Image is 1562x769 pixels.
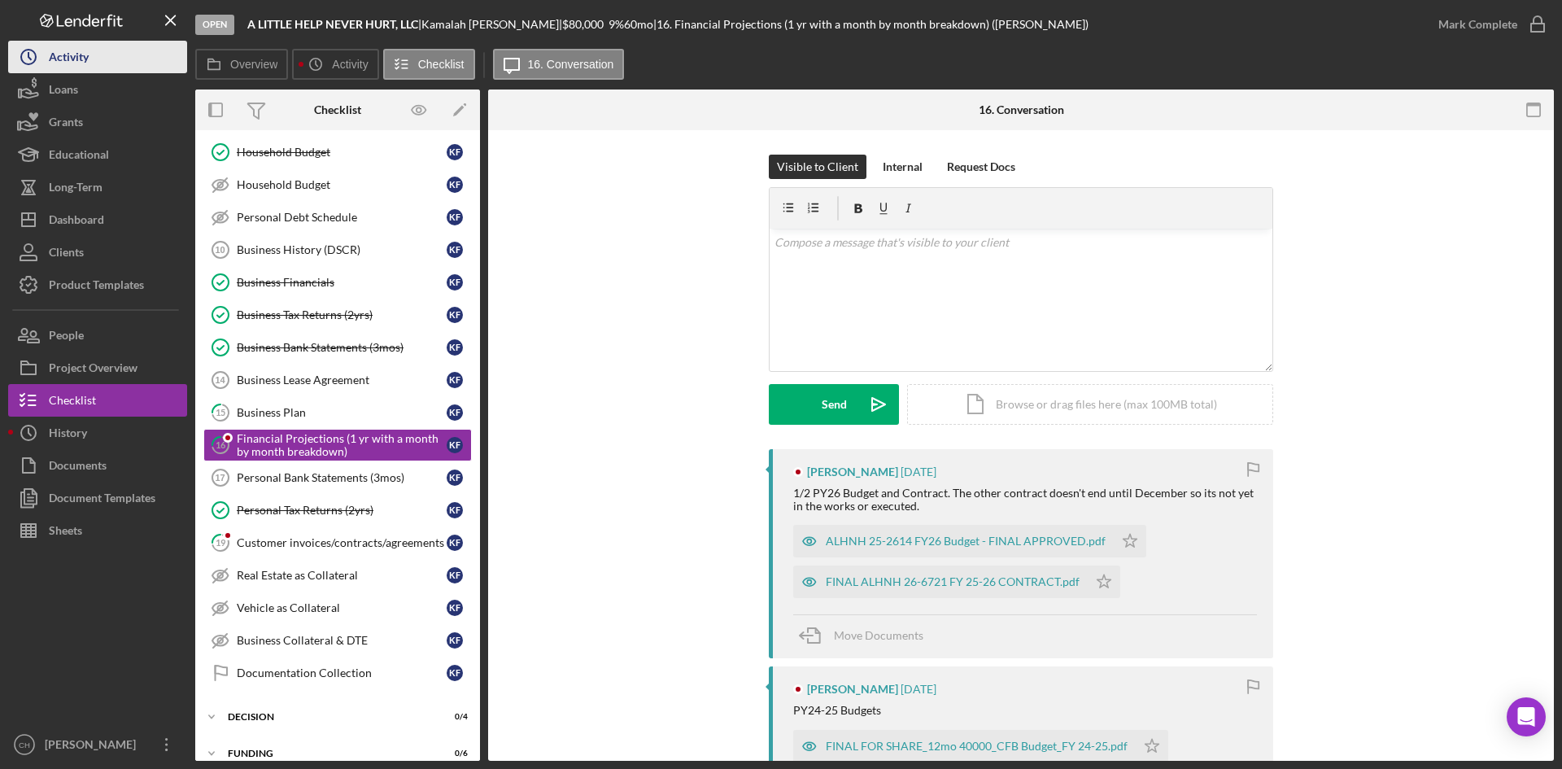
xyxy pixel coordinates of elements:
[19,741,30,749] text: CH
[216,439,226,450] tspan: 16
[447,209,463,225] div: K F
[901,465,936,478] time: 2025-08-06 20:25
[438,749,468,758] div: 0 / 6
[8,138,187,171] a: Educational
[447,144,463,160] div: K F
[8,417,187,449] button: History
[447,567,463,583] div: K F
[292,49,378,80] button: Activity
[237,432,447,458] div: Financial Projections (1 yr with a month by month breakdown)
[195,49,288,80] button: Overview
[203,657,472,689] a: Documentation CollectionKF
[203,201,472,234] a: Personal Debt ScheduleKF
[447,665,463,681] div: K F
[237,178,447,191] div: Household Budget
[418,58,465,71] label: Checklist
[49,269,144,305] div: Product Templates
[8,352,187,384] a: Project Overview
[203,266,472,299] a: Business FinancialsKF
[203,331,472,364] a: Business Bank Statements (3mos)KF
[901,683,936,696] time: 2025-08-06 20:20
[421,18,562,31] div: Kamalah [PERSON_NAME] |
[447,274,463,291] div: K F
[332,58,368,71] label: Activity
[447,372,463,388] div: K F
[1507,697,1546,736] div: Open Intercom Messenger
[203,429,472,461] a: 16Financial Projections (1 yr with a month by month breakdown)KF
[834,628,923,642] span: Move Documents
[49,352,137,388] div: Project Overview
[769,384,899,425] button: Send
[203,494,472,527] a: Personal Tax Returns (2yrs)KF
[237,536,447,549] div: Customer invoices/contracts/agreements
[807,465,898,478] div: [PERSON_NAME]
[49,482,155,518] div: Document Templates
[447,404,463,421] div: K F
[447,437,463,453] div: K F
[49,319,84,356] div: People
[447,470,463,486] div: K F
[447,177,463,193] div: K F
[826,575,1080,588] div: FINAL ALHNH 26-6721 FY 25-26 CONTRACT.pdf
[8,728,187,761] button: CH[PERSON_NAME]
[216,537,226,548] tspan: 19
[609,18,624,31] div: 9 %
[41,728,146,765] div: [PERSON_NAME]
[49,236,84,273] div: Clients
[807,683,898,696] div: [PERSON_NAME]
[237,243,447,256] div: Business History (DSCR)
[49,73,78,110] div: Loans
[237,569,447,582] div: Real Estate as Collateral
[203,234,472,266] a: 10Business History (DSCR)KF
[875,155,931,179] button: Internal
[826,535,1106,548] div: ALHNH 25-2614 FY26 Budget - FINAL APPROVED.pdf
[203,624,472,657] a: Business Collateral & DTEKF
[8,514,187,547] a: Sheets
[247,17,418,31] b: A LITTLE HELP NEVER HURT, LLC
[8,449,187,482] button: Documents
[777,155,858,179] div: Visible to Client
[237,601,447,614] div: Vehicle as Collateral
[203,299,472,331] a: Business Tax Returns (2yrs)KF
[447,339,463,356] div: K F
[528,58,614,71] label: 16. Conversation
[215,245,225,255] tspan: 10
[49,449,107,486] div: Documents
[237,341,447,354] div: Business Bank Statements (3mos)
[793,704,881,717] div: PY24-25 Budgets
[8,73,187,106] button: Loans
[979,103,1064,116] div: 16. Conversation
[562,17,604,31] span: $80,000
[8,171,187,203] a: Long-Term
[203,592,472,624] a: Vehicle as CollateralKF
[228,749,427,758] div: Funding
[8,203,187,236] button: Dashboard
[237,634,447,647] div: Business Collateral & DTE
[8,384,187,417] a: Checklist
[8,269,187,301] button: Product Templates
[230,58,277,71] label: Overview
[203,396,472,429] a: 15Business PlanKF
[8,482,187,514] button: Document Templates
[237,146,447,159] div: Household Budget
[447,502,463,518] div: K F
[237,471,447,484] div: Personal Bank Statements (3mos)
[447,535,463,551] div: K F
[822,384,847,425] div: Send
[228,712,427,722] div: Decision
[493,49,625,80] button: 16. Conversation
[793,487,1257,513] div: 1/2 PY26 Budget and Contract. The other contract doesn't end until December so its not yet in the...
[216,407,225,417] tspan: 15
[49,417,87,453] div: History
[237,406,447,419] div: Business Plan
[8,319,187,352] button: People
[793,525,1146,557] button: ALHNH 25-2614 FY26 Budget - FINAL APPROVED.pdf
[237,374,447,387] div: Business Lease Agreement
